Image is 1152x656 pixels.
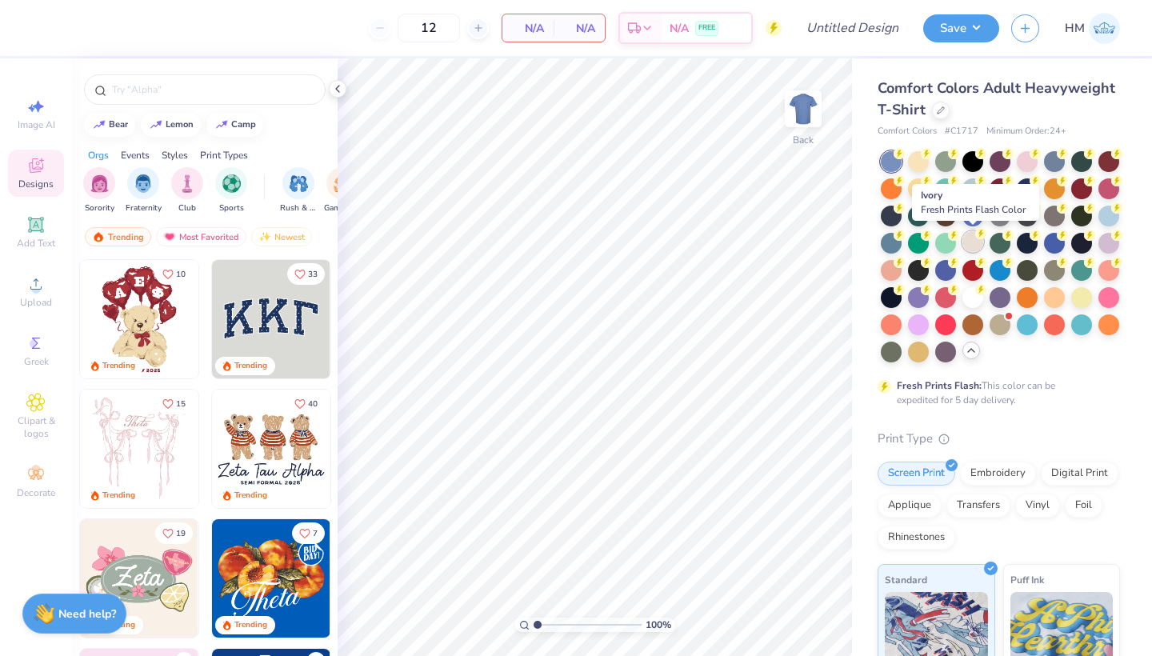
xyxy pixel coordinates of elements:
div: camp [231,120,256,129]
span: Fraternity [126,202,162,214]
div: filter for Game Day [324,167,361,214]
div: filter for Sports [215,167,247,214]
input: – – [398,14,460,42]
img: 83dda5b0-2158-48ca-832c-f6b4ef4c4536 [80,390,198,508]
div: Rhinestones [878,526,955,550]
img: a3be6b59-b000-4a72-aad0-0c575b892a6b [212,390,330,508]
div: filter for Fraternity [126,167,162,214]
span: Add Text [17,237,55,250]
button: Like [287,393,325,414]
img: f22b6edb-555b-47a9-89ed-0dd391bfae4f [330,519,448,638]
span: Decorate [17,486,55,499]
button: Like [292,522,325,544]
button: bear [84,113,135,137]
img: Rush & Bid Image [290,174,308,193]
button: camp [206,113,263,137]
span: Designs [18,178,54,190]
span: 10 [176,270,186,278]
div: Foil [1065,494,1102,518]
img: Haydyn Mulholland [1089,13,1120,44]
img: 8659caeb-cee5-4a4c-bd29-52ea2f761d42 [212,519,330,638]
button: Like [287,263,325,285]
div: filter for Club [171,167,203,214]
div: filter for Sorority [83,167,115,214]
div: Ivory [912,184,1039,221]
img: edfb13fc-0e43-44eb-bea2-bf7fc0dd67f9 [330,260,448,378]
span: Fresh Prints Flash Color [921,203,1026,216]
img: Back [787,93,819,125]
div: Orgs [88,148,109,162]
span: Upload [20,296,52,309]
div: Styles [162,148,188,162]
span: Sorority [85,202,114,214]
button: Like [155,263,193,285]
strong: Fresh Prints Flash: [897,379,982,392]
span: Image AI [18,118,55,131]
div: This color can be expedited for 5 day delivery. [897,378,1094,407]
div: lemon [166,120,194,129]
span: Puff Ink [1010,571,1044,588]
button: lemon [141,113,201,137]
span: 19 [176,530,186,538]
span: Greek [24,355,49,368]
img: 587403a7-0594-4a7f-b2bd-0ca67a3ff8dd [80,260,198,378]
span: Sports [219,202,244,214]
div: Trending [102,360,135,372]
span: Clipart & logos [8,414,64,440]
img: Sorority Image [90,174,109,193]
strong: Need help? [58,606,116,622]
button: filter button [280,167,317,214]
div: Trending [234,360,267,372]
img: Newest.gif [258,231,271,242]
div: Trending [85,227,151,246]
img: most_fav.gif [163,231,176,242]
img: d6d5c6c6-9b9a-4053-be8a-bdf4bacb006d [198,519,316,638]
button: filter button [126,167,162,214]
div: filter for Rush & Bid [280,167,317,214]
button: filter button [83,167,115,214]
div: Digital Print [1041,462,1118,486]
span: Comfort Colors [878,125,937,138]
button: filter button [324,167,361,214]
span: FREE [698,22,715,34]
span: 15 [176,400,186,408]
div: bear [109,120,128,129]
img: 010ceb09-c6fc-40d9-b71e-e3f087f73ee6 [80,519,198,638]
button: filter button [171,167,203,214]
div: Vinyl [1015,494,1060,518]
div: Transfers [946,494,1010,518]
span: Standard [885,571,927,588]
img: Sports Image [222,174,241,193]
span: Minimum Order: 24 + [986,125,1066,138]
img: trending.gif [92,231,105,242]
button: Like [155,522,193,544]
div: Trending [234,619,267,631]
a: HM [1065,13,1120,44]
span: N/A [670,20,689,37]
img: d12a98c7-f0f7-4345-bf3a-b9f1b718b86e [198,390,316,508]
button: Like [155,393,193,414]
div: Back [793,133,814,147]
img: Club Image [178,174,196,193]
div: Embroidery [960,462,1036,486]
span: Club [178,202,196,214]
div: Events [121,148,150,162]
span: N/A [563,20,595,37]
span: HM [1065,19,1085,38]
span: # C1717 [945,125,978,138]
span: 40 [308,400,318,408]
div: Trending [102,490,135,502]
div: Print Types [200,148,248,162]
button: filter button [215,167,247,214]
div: Applique [878,494,942,518]
input: Untitled Design [794,12,911,44]
img: Game Day Image [334,174,352,193]
span: Game Day [324,202,361,214]
img: 3b9aba4f-e317-4aa7-a679-c95a879539bd [212,260,330,378]
img: d12c9beb-9502-45c7-ae94-40b97fdd6040 [330,390,448,508]
span: 100 % [646,618,671,632]
img: Fraternity Image [134,174,152,193]
span: 33 [308,270,318,278]
span: 7 [313,530,318,538]
input: Try "Alpha" [110,82,315,98]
